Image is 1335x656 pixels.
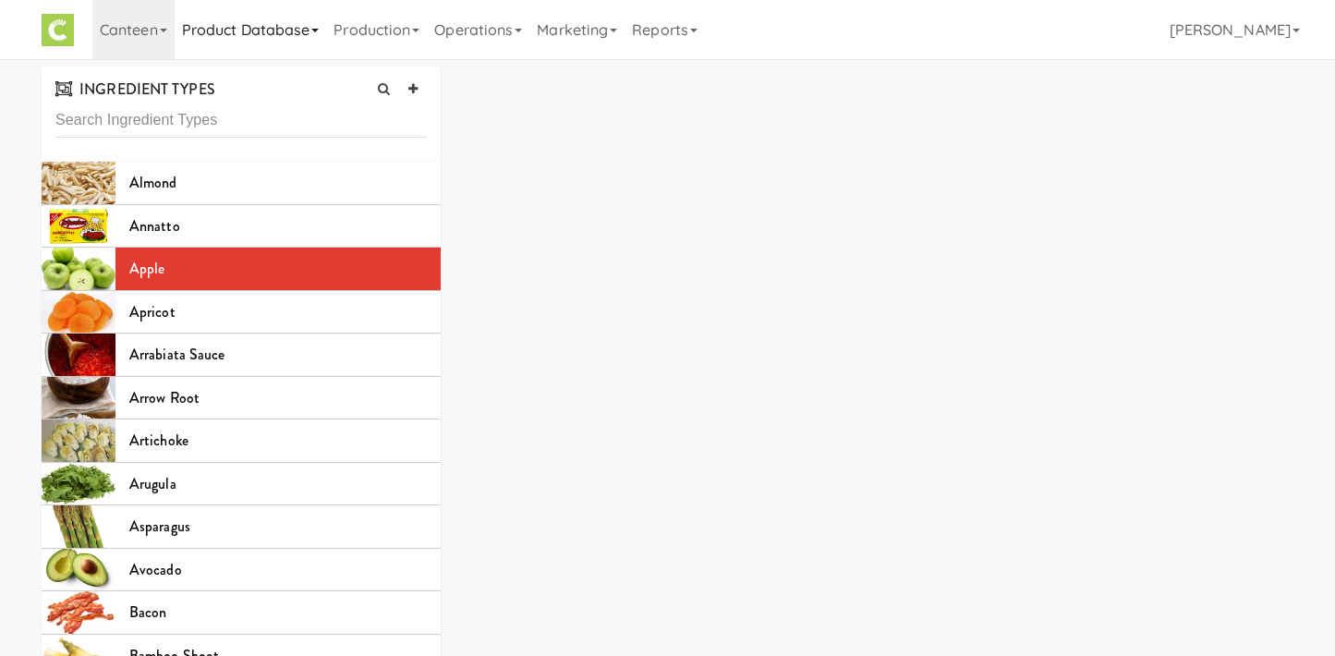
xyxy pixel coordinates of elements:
li: annatto [42,205,441,249]
span: INGREDIENT TYPES [55,79,215,100]
li: arrow root [42,377,441,420]
span: arugula [129,473,176,494]
span: artichoke [129,430,188,451]
span: apricot [129,301,176,322]
span: annatto [129,215,180,237]
li: asparagus [42,505,441,549]
input: Search Ingredient Types [55,103,427,138]
span: asparagus [129,516,190,537]
li: apple [42,248,441,291]
span: arrabiata sauce [129,344,225,365]
img: Micromart [42,14,74,46]
li: arugula [42,463,441,506]
span: avocado [129,559,182,580]
li: artichoke [42,419,441,463]
span: bacon [129,601,167,623]
li: arrabiata sauce [42,334,441,377]
span: apple [129,258,165,279]
li: avocado [42,549,441,592]
span: almond [129,172,177,193]
li: almond [42,162,441,205]
li: bacon [42,591,441,635]
span: arrow root [129,387,200,408]
li: apricot [42,291,441,334]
